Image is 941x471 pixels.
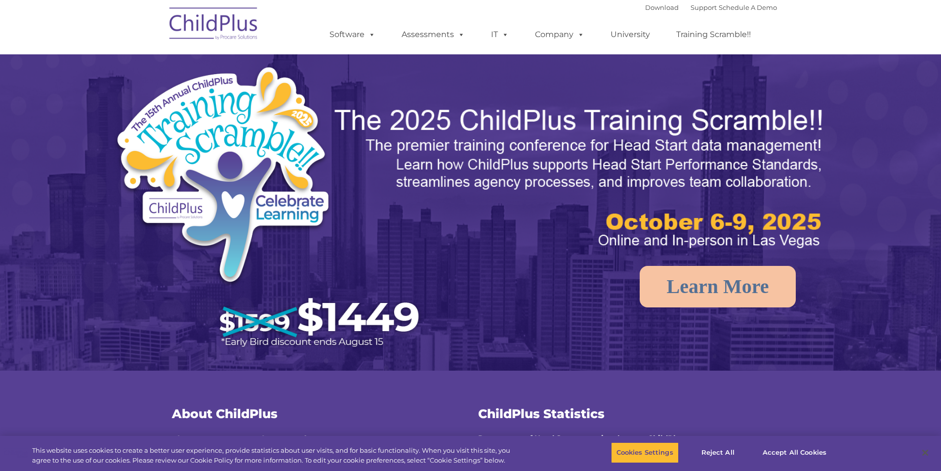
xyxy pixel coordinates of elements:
div: This website uses cookies to create a better user experience, provide statistics about user visit... [32,446,518,465]
a: Learn More [640,266,796,307]
span: The ORIGINAL Head Start software. [172,434,336,445]
a: Assessments [392,25,475,44]
span: ChildPlus Statistics [478,406,605,421]
a: Schedule A Demo [719,3,777,11]
img: ChildPlus by Procare Solutions [164,0,263,50]
a: Support [691,3,717,11]
font: | [645,3,777,11]
a: IT [481,25,519,44]
a: Software [320,25,385,44]
button: Reject All [687,442,749,463]
button: Accept All Cookies [757,442,832,463]
span: About ChildPlus [172,406,278,421]
button: Close [914,442,936,464]
a: Download [645,3,679,11]
a: Company [525,25,594,44]
a: University [601,25,660,44]
button: Cookies Settings [611,442,679,463]
a: Training Scramble!! [666,25,761,44]
strong: Percentage of Head Start agencies that use ChildPlus [478,433,685,443]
